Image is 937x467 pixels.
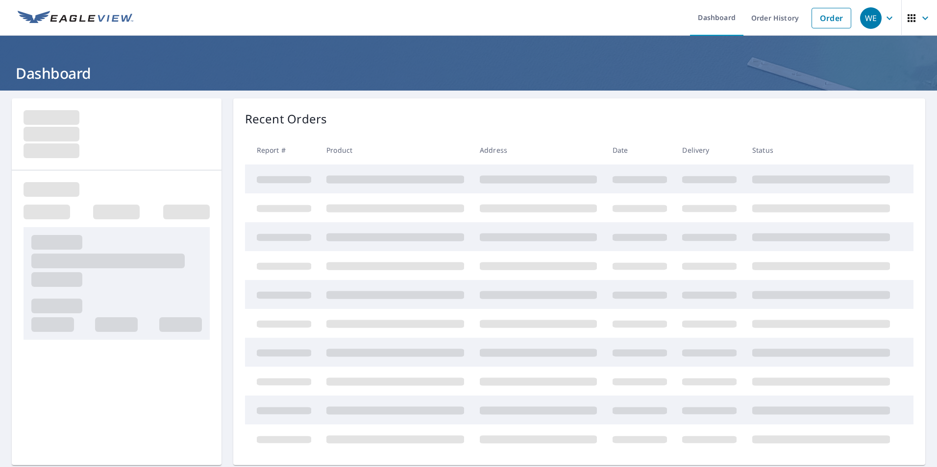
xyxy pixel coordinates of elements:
th: Delivery [674,136,744,164]
th: Status [744,136,898,164]
th: Product [319,136,472,164]
th: Date [605,136,675,164]
h1: Dashboard [12,63,925,83]
th: Report # [245,136,319,164]
img: EV Logo [18,11,133,25]
p: Recent Orders [245,110,327,128]
th: Address [472,136,605,164]
div: WE [860,7,882,29]
a: Order [812,8,851,28]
